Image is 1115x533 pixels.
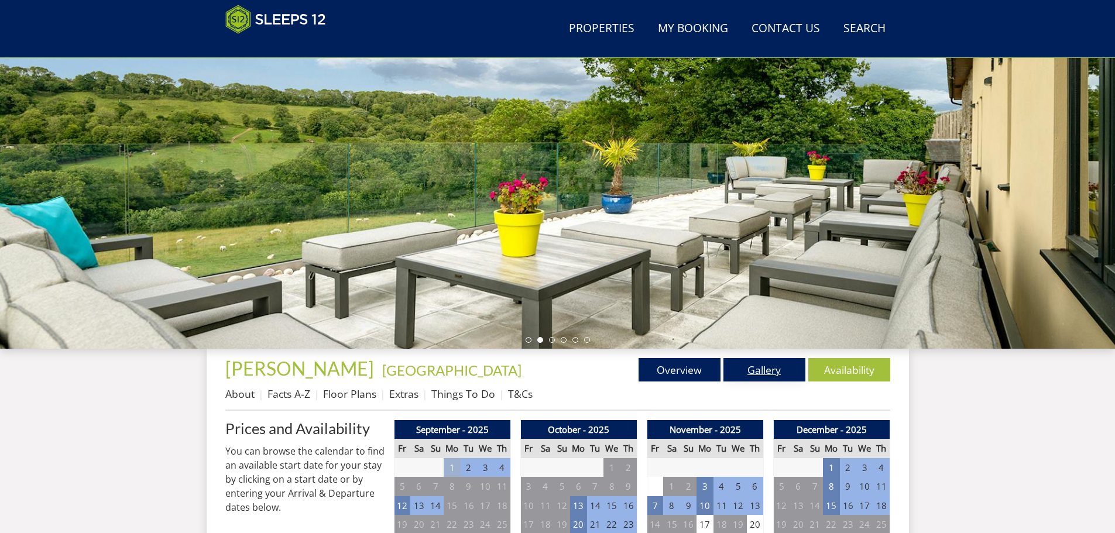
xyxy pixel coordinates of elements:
td: 7 [427,477,444,496]
td: 2 [461,458,477,477]
a: Properties [564,16,639,42]
td: 12 [773,496,790,515]
td: 4 [713,477,730,496]
th: Tu [713,439,730,458]
td: 1 [444,458,460,477]
td: 8 [444,477,460,496]
td: 14 [587,496,603,515]
td: 12 [394,496,410,515]
th: Mo [444,439,460,458]
th: December - 2025 [773,420,890,439]
th: Th [494,439,510,458]
td: 5 [394,477,410,496]
th: Su [427,439,444,458]
td: 2 [680,477,697,496]
td: 3 [520,477,537,496]
td: 4 [873,458,890,477]
th: Sa [537,439,553,458]
td: 10 [477,477,493,496]
a: Floor Plans [323,387,376,401]
td: 16 [461,496,477,515]
th: Tu [840,439,856,458]
td: 14 [807,496,823,515]
th: We [856,439,873,458]
th: Tu [461,439,477,458]
td: 15 [444,496,460,515]
a: Facts A-Z [267,387,310,401]
a: Extras [389,387,418,401]
th: Su [680,439,697,458]
th: September - 2025 [394,420,510,439]
span: [PERSON_NAME] [225,357,374,380]
th: Sa [410,439,427,458]
td: 6 [410,477,427,496]
td: 13 [570,496,586,515]
th: Sa [790,439,806,458]
td: 11 [873,477,890,496]
td: 15 [603,496,620,515]
td: 9 [461,477,477,496]
a: Contact Us [747,16,825,42]
td: 4 [494,458,510,477]
td: 7 [647,496,663,515]
td: 9 [840,477,856,496]
td: 11 [537,496,553,515]
td: 18 [494,496,510,515]
td: 5 [730,477,746,496]
a: My Booking [653,16,733,42]
th: Fr [773,439,790,458]
td: 6 [570,477,586,496]
a: Gallery [723,358,805,381]
td: 16 [620,496,637,515]
td: 4 [537,477,553,496]
td: 11 [713,496,730,515]
td: 18 [873,496,890,515]
a: [PERSON_NAME] [225,357,378,380]
a: About [225,387,255,401]
td: 8 [603,477,620,496]
td: 17 [477,496,493,515]
th: We [477,439,493,458]
img: Sleeps 12 [225,5,326,34]
th: Mo [697,439,713,458]
th: Th [873,439,890,458]
th: Mo [823,439,839,458]
th: October - 2025 [520,420,637,439]
td: 3 [477,458,493,477]
td: 7 [587,477,603,496]
td: 1 [663,477,680,496]
td: 7 [807,477,823,496]
th: We [603,439,620,458]
td: 8 [823,477,839,496]
td: 1 [823,458,839,477]
td: 3 [697,477,713,496]
td: 10 [520,496,537,515]
th: Th [747,439,763,458]
td: 1 [603,458,620,477]
th: Fr [394,439,410,458]
span: - [378,362,522,379]
td: 16 [840,496,856,515]
td: 14 [427,496,444,515]
td: 5 [554,477,570,496]
a: Overview [639,358,721,381]
td: 5 [773,477,790,496]
td: 17 [856,496,873,515]
td: 9 [620,477,637,496]
td: 9 [680,496,697,515]
a: Prices and Availability [225,420,385,436]
th: Tu [587,439,603,458]
th: Th [620,439,637,458]
iframe: Customer reviews powered by Trustpilot [219,41,342,51]
td: 2 [620,458,637,477]
td: 13 [790,496,806,515]
th: Fr [647,439,663,458]
th: Sa [663,439,680,458]
th: Su [807,439,823,458]
th: Mo [570,439,586,458]
td: 11 [494,477,510,496]
td: 3 [856,458,873,477]
th: We [730,439,746,458]
td: 12 [730,496,746,515]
